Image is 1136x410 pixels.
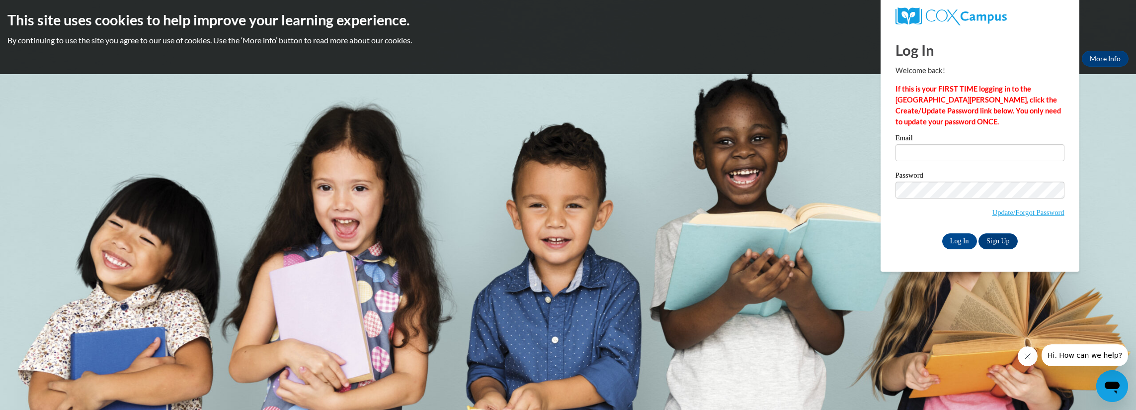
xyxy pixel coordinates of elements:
h2: This site uses cookies to help improve your learning experience. [7,10,1129,30]
p: By continuing to use the site you agree to our use of cookies. Use the ‘More info’ button to read... [7,35,1129,46]
h1: Log In [895,40,1064,60]
input: Log In [942,233,977,249]
img: COX Campus [895,7,1007,25]
iframe: Message from company [1042,344,1128,366]
label: Email [895,134,1064,144]
a: More Info [1082,51,1129,67]
strong: If this is your FIRST TIME logging in to the [GEOGRAPHIC_DATA][PERSON_NAME], click the Create/Upd... [895,85,1061,126]
a: COX Campus [895,7,1064,25]
iframe: Button to launch messaging window [1096,370,1128,402]
a: Update/Forgot Password [992,208,1064,216]
p: Welcome back! [895,65,1064,76]
iframe: Close message [1018,346,1038,366]
label: Password [895,172,1064,182]
a: Sign Up [978,233,1017,249]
